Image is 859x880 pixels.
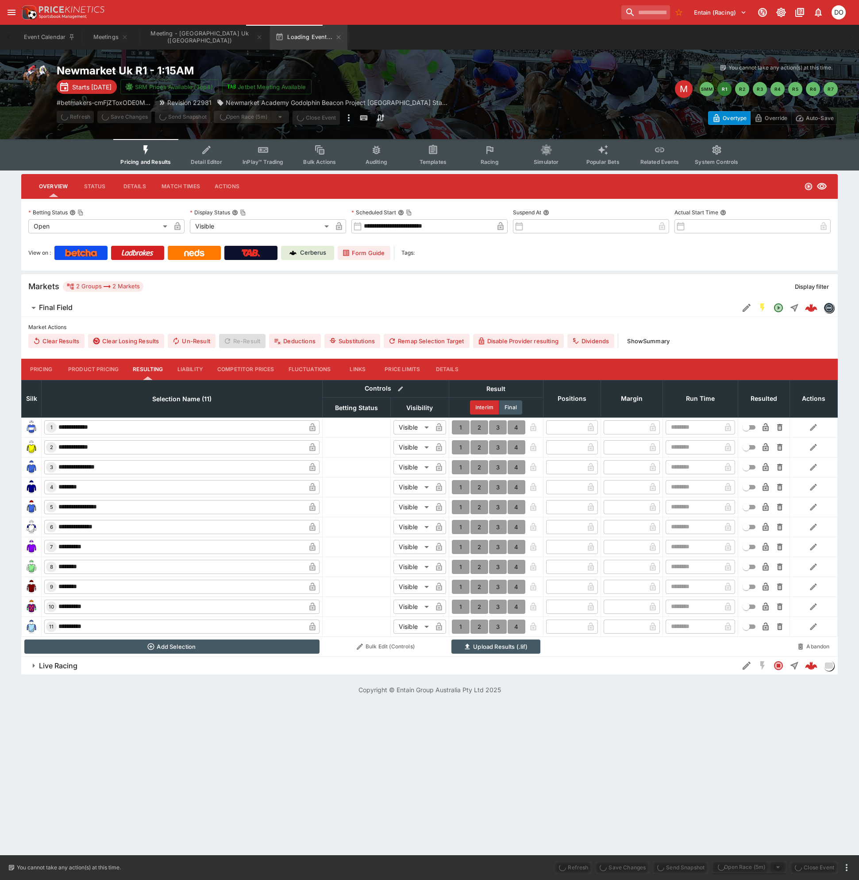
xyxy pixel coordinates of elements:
button: Scheduled StartCopy To Clipboard [398,209,404,216]
button: Abandon [792,640,835,654]
p: Cerberus [300,248,326,257]
svg: Closed [773,660,784,671]
button: 4 [508,560,525,574]
p: Auto-Save [806,113,834,123]
img: runner 9 [24,580,39,594]
button: Daniel Olerenshaw [829,3,848,22]
span: 9 [48,584,55,590]
p: You cannot take any action(s) at this time. [728,64,832,72]
span: Visibility [397,403,443,413]
img: runner 7 [24,540,39,554]
button: 4 [508,600,525,614]
span: 7 [48,544,54,550]
div: Visible [190,219,332,233]
button: Substitutions [324,334,380,348]
th: Run Time [663,380,738,417]
span: Selection Name (11) [143,394,221,404]
button: Notifications [810,4,826,20]
button: 3 [489,460,507,474]
svg: Open [804,182,813,191]
svg: Visible [817,181,827,192]
span: Bulk Actions [303,159,336,165]
button: SRM Prices Available (Top4) [120,79,219,94]
svg: Open [773,302,784,313]
img: runner 5 [24,500,39,514]
button: 1 [452,520,470,534]
img: runner 3 [24,460,39,474]
div: Open [28,219,170,233]
button: Final [499,400,522,415]
span: 2 [48,444,55,450]
button: Suspend At [543,209,549,216]
div: Visible [393,500,432,514]
p: Newmarket Academy Godolphin Beacon Project [GEOGRAPHIC_DATA] Sta... [226,98,447,107]
button: Product Pricing [61,359,126,380]
p: Starts [DATE] [72,82,112,92]
button: 1 [452,440,470,454]
button: Bulk edit [395,383,406,395]
button: Open [770,300,786,316]
button: ShowSummary [622,334,675,348]
button: No Bookmarks [672,5,686,19]
button: 1 [452,560,470,574]
h6: Live Racing [39,661,77,671]
button: Edit Detail [739,300,755,316]
span: Re-Result [219,334,266,348]
button: 2 [470,600,488,614]
nav: pagination navigation [700,82,838,96]
img: PriceKinetics [39,6,104,13]
button: Meeting - Newmarket Uk (UK) [141,25,268,50]
button: 1 [452,580,470,594]
button: Match Times [154,176,207,197]
button: Closed [770,658,786,674]
p: Display Status [190,209,230,216]
button: Straight [786,658,802,674]
div: Event type filters [113,139,745,171]
button: Connected to PK [755,4,770,20]
span: 11 [47,624,55,630]
div: Start From [708,111,838,125]
button: Select Tenant [689,5,752,19]
button: 3 [489,600,507,614]
button: Edit Detail [739,658,755,674]
button: Competitor Prices [210,359,281,380]
img: logo-cerberus--red.svg [805,659,817,672]
button: 1 [452,540,470,554]
button: Final Field [21,299,739,317]
input: search [621,5,670,19]
span: Pricing and Results [120,159,171,165]
button: Clear Results [28,334,85,348]
span: InPlay™ Trading [243,159,283,165]
button: Price Limits [377,359,427,380]
h6: Final Field [39,303,73,312]
button: 2 [470,440,488,454]
label: Market Actions [28,321,831,334]
button: 1 [452,600,470,614]
button: Actual Start Time [720,209,726,216]
button: 3 [489,520,507,534]
button: 4 [508,420,525,434]
button: 2 [470,560,488,574]
button: Loading Event... [270,25,347,50]
button: Overtype [708,111,751,125]
th: Resulted [738,380,790,417]
span: 6 [48,524,55,530]
span: Popular Bets [586,159,620,165]
p: Suspend At [513,209,541,216]
button: 2 [470,520,488,534]
button: R1 [717,82,732,96]
img: runner 10 [24,600,39,614]
div: Visible [393,580,432,594]
button: Pricing [21,359,61,380]
span: Racing [481,159,499,165]
img: liveracing [824,661,834,671]
p: Override [765,113,787,123]
button: Upload Results (.lif) [451,640,540,654]
button: Disable Provider resulting [473,334,564,348]
div: Visible [393,440,432,454]
p: Actual Start Time [674,209,718,216]
button: Display filter [790,279,834,294]
button: SMM [700,82,714,96]
img: Sportsbook Management [39,15,87,19]
button: Documentation [792,4,808,20]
